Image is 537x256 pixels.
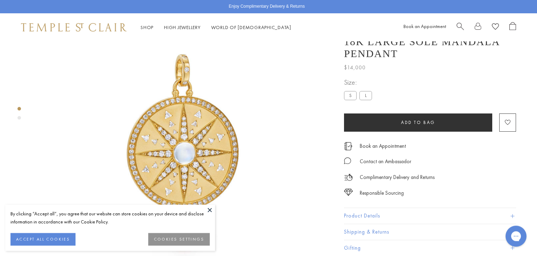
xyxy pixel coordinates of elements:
a: Search [457,22,464,33]
button: Gifting [344,240,516,256]
a: High JewelleryHigh Jewellery [164,24,201,30]
img: icon_sourcing.svg [344,189,353,196]
img: MessageIcon-01_2.svg [344,157,351,164]
div: Product gallery navigation [17,105,21,125]
a: World of [DEMOGRAPHIC_DATA]World of [DEMOGRAPHIC_DATA] [211,24,291,30]
p: Complimentary Delivery and Returns [360,173,435,182]
div: Contact an Ambassador [360,157,411,166]
a: View Wishlist [492,22,499,33]
a: Open Shopping Bag [509,22,516,33]
a: ShopShop [141,24,153,30]
div: Responsible Sourcing [360,189,404,198]
button: Shipping & Returns [344,224,516,240]
img: icon_delivery.svg [344,173,353,182]
span: Add to bag [401,119,435,125]
div: By clicking “Accept all”, you agree that our website can store cookies on your device and disclos... [10,210,210,226]
button: ACCEPT ALL COOKIES [10,233,76,245]
h1: 18K Large Sole Mandala Pendant [344,36,516,60]
img: Temple St. Clair [21,23,127,32]
button: Product Details [344,208,516,224]
label: S [344,91,357,100]
span: Size: [344,77,375,88]
iframe: Gorgias live chat messenger [502,223,530,249]
a: Book an Appointment [403,23,446,29]
img: icon_appointment.svg [344,142,352,150]
label: L [359,91,372,100]
button: COOKIES SETTINGS [148,233,210,245]
nav: Main navigation [141,23,291,32]
p: Enjoy Complimentary Delivery & Returns [229,3,305,10]
span: $14,000 [344,63,366,72]
a: Book an Appointment [360,142,406,150]
button: Add to bag [344,113,492,132]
